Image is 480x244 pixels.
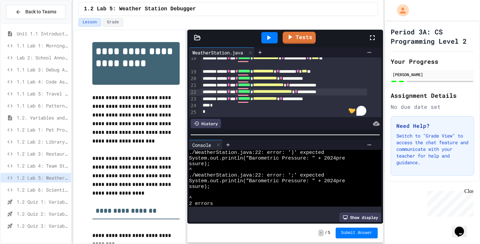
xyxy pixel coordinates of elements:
[17,114,68,121] span: 1.2. Variables and Data Types
[452,217,473,237] iframe: chat widget
[189,75,197,82] div: 20
[189,142,214,149] div: Console
[341,230,372,236] span: Submit Answer
[189,96,197,102] div: 23
[189,201,213,207] span: 2 errors
[391,91,474,100] h2: Assignment Details
[25,8,56,15] span: Back to Teams
[6,5,66,19] button: Back to Teams
[189,82,197,89] div: 21
[189,47,255,57] div: WeatherStation.java
[189,140,223,150] div: Console
[84,5,196,13] span: 1.2 Lab 5: Weather Station Debugger
[336,228,378,238] button: Submit Answer
[103,18,123,27] button: Grade
[189,184,210,190] span: ssure);
[189,161,210,167] span: ssure);
[17,42,68,49] span: 1.1 Lab 1: Morning Routine Fix
[390,3,411,18] div: My Account
[17,90,68,97] span: 1.1 Lab 5: Travel Route Debugger
[393,71,472,77] div: [PERSON_NAME]
[17,222,68,229] span: 1.2 Quiz 3: Variables and Data Types
[189,102,197,109] div: 24
[325,230,327,236] span: /
[339,213,381,222] div: Show display
[17,162,68,169] span: 1.2 Lab 4: Team Stats Calculator
[78,18,101,27] button: Lesson
[3,3,46,42] div: Chat with us now!Close
[189,167,192,173] span: ^
[17,78,68,85] span: 1.1 Lab 4: Code Assembly Challenge
[283,32,316,44] a: Tests
[17,102,68,109] span: 1.1 Lab 6: Pattern Detective
[17,54,68,61] span: Lab 2: School Announcements
[396,122,468,130] h3: Need Help?
[318,230,323,236] span: -
[17,210,68,217] span: 1.2 Quiz 2: Variables and Data Types
[17,138,68,145] span: 1.2 Lab 2: Library Card Creator
[328,230,330,236] span: 5
[17,174,68,181] span: 1.2 Lab 5: Weather Station Debugger
[17,150,68,157] span: 1.2 Lab 3: Restaurant Order System
[189,55,197,69] div: 18
[189,195,192,201] span: ^
[425,188,473,217] iframe: chat widget
[17,186,68,193] span: 1.2 Lab 6: Scientific Calculator
[189,89,197,96] div: 22
[189,49,246,56] div: WeatherStation.java
[396,133,468,166] p: Switch to "Grade View" to access the chat feature and communicate with your teacher for help and ...
[191,119,221,128] div: History
[189,178,345,184] span: System.out.println("Barometric Pressure: " + 2024pre
[17,66,68,73] span: 1.1 Lab 3: Debug Assembly
[189,173,324,178] span: ./WeatherStation.java:22: error: ';' expected
[189,156,345,161] span: System.out.println("Barometric Pressure: " + 2024pre
[391,27,474,46] h1: Period 3A: CS Programming Level 2
[189,150,324,156] span: ./WeatherStation.java:22: error: ')' expected
[17,30,68,37] span: Unit 1.1 Introduction to Algorithms, Programming and Compilers
[391,57,474,66] h2: Your Progress
[17,126,68,133] span: 1.2 Lab 1: Pet Profile Fix
[391,103,474,111] div: No due date set
[17,198,68,205] span: 1.2 Quiz 1: Variables and Data Types
[189,109,197,116] div: 25
[189,69,197,75] div: 19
